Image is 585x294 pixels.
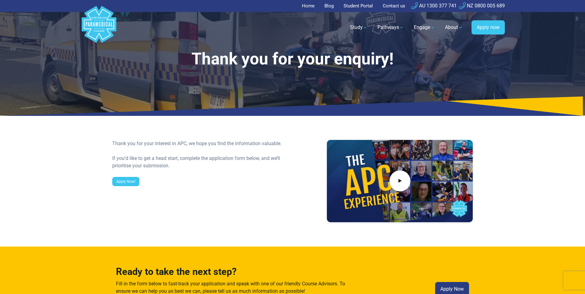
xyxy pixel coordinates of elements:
[112,177,139,186] a: Apply Now!
[472,20,505,35] a: Apply now
[410,19,439,36] a: Engage
[459,3,505,9] a: NZ 0800 005 689
[346,19,371,36] a: Study
[112,49,473,69] h1: Thank you for your enquiry!
[374,19,408,36] a: Pathways
[112,140,289,147] div: Thank you for your interest in APC, we hope you find the information valuable.
[80,12,117,43] a: Australian Paramedical College
[112,155,289,169] div: If you’d like to get a head start, complete the application form below, and we’ll prioritise your...
[116,266,349,278] h3: Ready to take the next step?
[411,3,457,9] a: AU 1300 377 741
[441,19,467,36] a: About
